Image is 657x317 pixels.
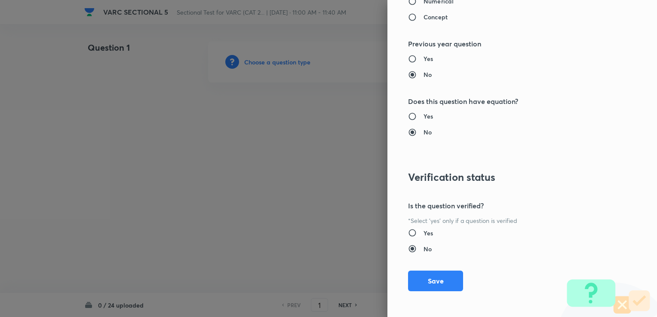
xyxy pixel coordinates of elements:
[424,70,432,79] h6: No
[408,39,608,49] h5: Previous year question
[424,244,432,253] h6: No
[408,96,608,107] h5: Does this question have equation?
[424,229,433,238] h6: Yes
[424,112,433,121] h6: Yes
[424,12,448,21] h6: Concept
[408,216,608,225] p: *Select 'yes' only if a question is verified
[424,54,433,63] h6: Yes
[408,171,608,183] h3: Verification status
[408,201,608,211] h5: Is the question verified?
[408,271,463,291] button: Save
[424,128,432,137] h6: No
